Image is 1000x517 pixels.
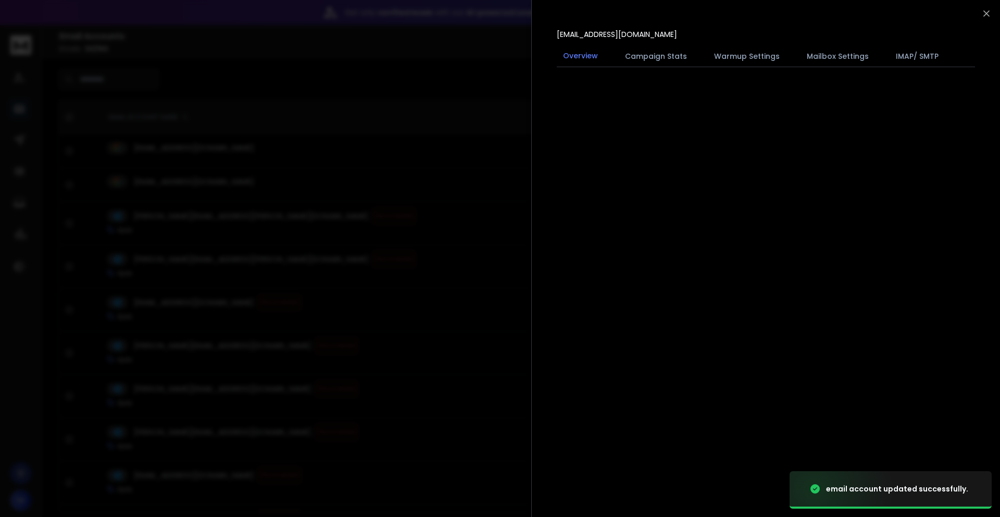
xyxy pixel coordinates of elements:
p: [EMAIL_ADDRESS][DOMAIN_NAME] [557,29,677,40]
button: Warmup Settings [708,45,786,68]
button: Mailbox Settings [801,45,875,68]
button: Overview [557,44,604,68]
button: IMAP/ SMTP [890,45,945,68]
div: email account updated successfully. [826,484,968,494]
button: Campaign Stats [619,45,693,68]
